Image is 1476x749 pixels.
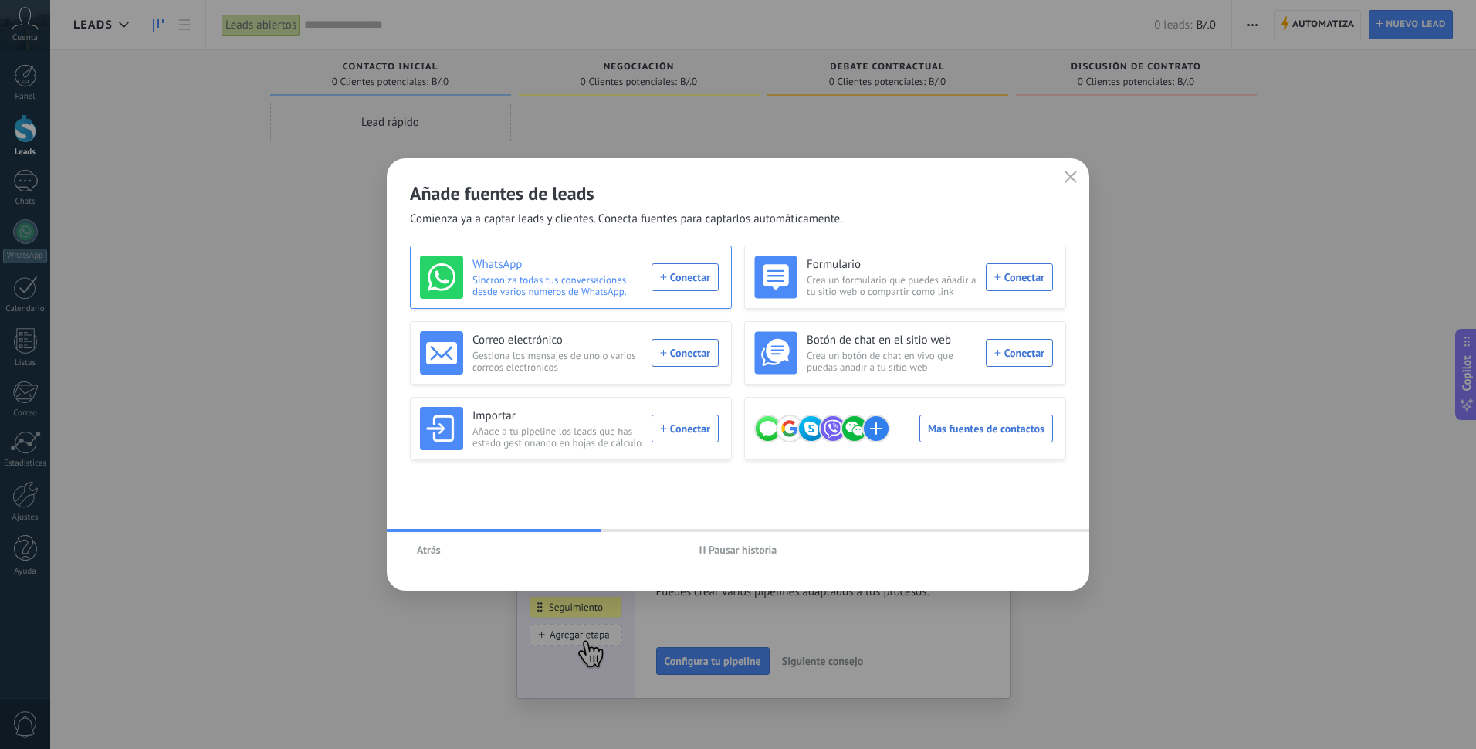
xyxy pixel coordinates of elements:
span: Comienza ya a captar leads y clientes. Conecta fuentes para captarlos automáticamente. [410,212,842,227]
button: Atrás [410,538,448,561]
span: Pausar historia [709,544,777,555]
span: Crea un formulario que puedes añadir a tu sitio web o compartir como link [807,274,977,297]
span: Añade a tu pipeline los leads que has estado gestionando en hojas de cálculo [472,425,642,449]
span: Gestiona los mensajes de uno o varios correos electrónicos [472,350,642,373]
h2: Añade fuentes de leads [410,181,1066,205]
h3: Correo electrónico [472,333,642,348]
h3: WhatsApp [472,257,642,273]
h3: Botón de chat en el sitio web [807,333,977,348]
span: Atrás [417,544,441,555]
h3: Formulario [807,257,977,273]
button: Pausar historia [692,538,784,561]
h3: Importar [472,408,642,424]
span: Crea un botón de chat en vivo que puedas añadir a tu sitio web [807,350,977,373]
span: Sincroniza todas tus conversaciones desde varios números de WhatsApp. [472,274,642,297]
